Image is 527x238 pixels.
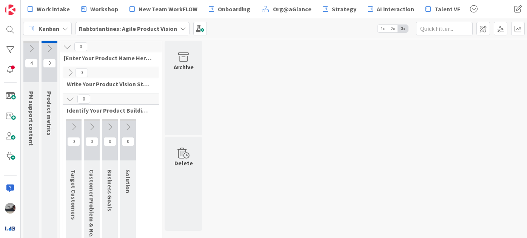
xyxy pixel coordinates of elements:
span: AI interaction [377,5,414,14]
span: Product metrics [46,91,53,136]
span: 4 [25,59,38,68]
a: Onboarding [204,2,255,16]
span: New Team WorkFLOW [139,5,197,14]
a: Workshop [77,2,123,16]
span: Solution [124,169,132,193]
span: 0 [43,59,56,68]
span: 2x [388,25,398,32]
span: Talent VF [435,5,460,14]
b: Rabbstantines: Agile Product Vision [79,25,177,32]
a: Strategy [318,2,361,16]
span: 1x [378,25,388,32]
span: Business Goals [106,169,114,211]
span: [Enter Your Product Name Here] Vision Board [64,54,153,62]
span: Onboarding [218,5,250,14]
span: 0 [85,137,98,146]
span: Target Customers [70,169,77,220]
span: Identify Your Product Building Blocks [67,107,149,114]
a: Org@aGlance [257,2,316,16]
a: Work intake [23,2,74,16]
div: Delete [174,159,193,168]
img: avatar [5,223,15,233]
input: Quick Filter... [416,22,473,35]
a: AI interaction [363,2,419,16]
span: 0 [103,137,116,146]
span: PM support content [28,91,35,146]
span: Work intake [37,5,70,14]
span: 0 [74,42,87,51]
span: 3x [398,25,408,32]
img: jB [5,203,15,214]
span: Strategy [332,5,356,14]
div: Archive [174,63,194,72]
img: Visit kanbanzone.com [5,5,15,15]
span: 0 [122,137,134,146]
span: 0 [75,68,88,77]
a: Talent VF [421,2,465,16]
span: Org@aGlance [273,5,311,14]
a: New Team WorkFLOW [125,2,202,16]
span: Write Your Product Vision Statement [67,80,149,88]
span: 0 [77,95,90,104]
span: 0 [67,137,80,146]
span: Workshop [90,5,118,14]
span: Kanban [39,24,59,33]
